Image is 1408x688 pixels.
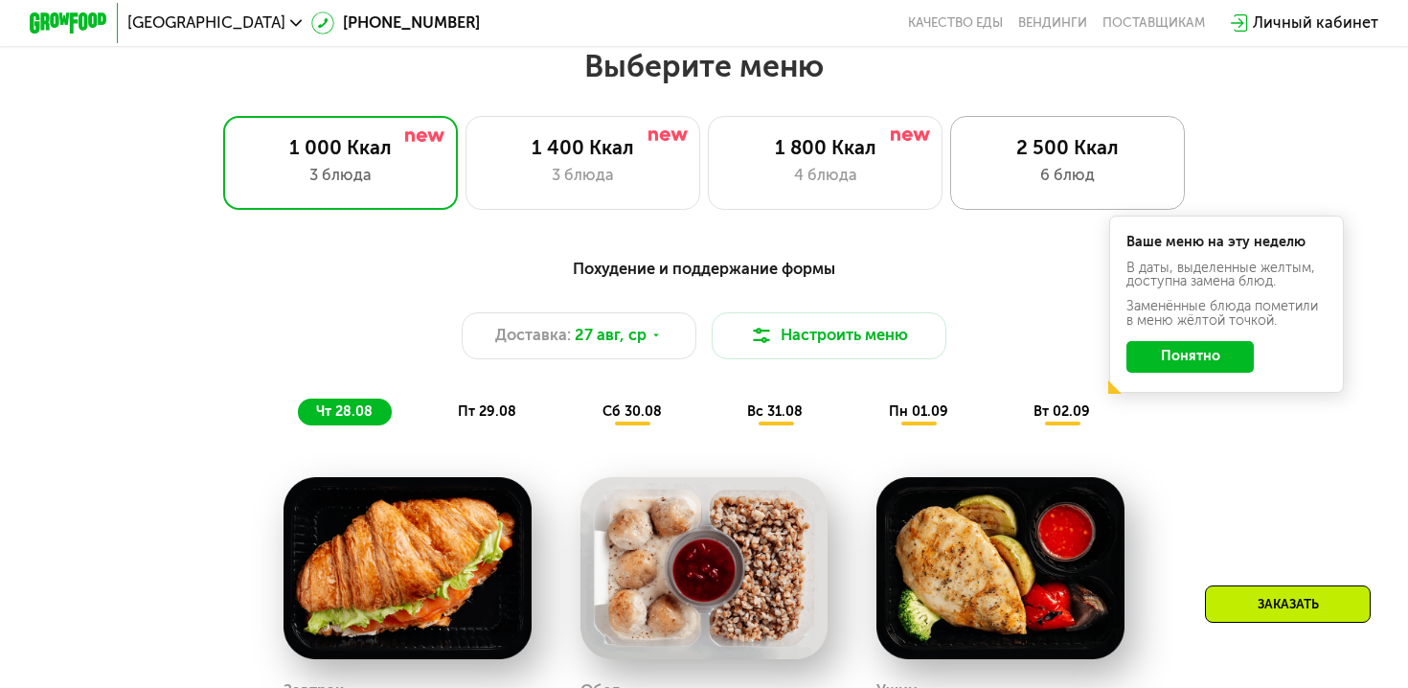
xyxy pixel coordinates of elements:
div: 2 500 Ккал [971,136,1165,160]
div: Личный кабинет [1253,11,1378,35]
span: вс 31.08 [747,403,803,420]
div: Заменённые блюда пометили в меню жёлтой точкой. [1126,300,1326,328]
span: пн 01.09 [889,403,948,420]
span: чт 28.08 [316,403,373,420]
button: Понятно [1126,341,1254,373]
span: сб 30.08 [602,403,662,420]
div: 3 блюда [243,164,437,188]
div: 1 800 Ккал [728,136,921,160]
div: 4 блюда [728,164,921,188]
div: 1 400 Ккал [486,136,679,160]
div: поставщикам [1102,15,1205,31]
h2: Выберите меню [62,47,1345,85]
span: 27 авг, ср [575,324,647,348]
div: Похудение и поддержание формы [125,257,1283,281]
span: [GEOGRAPHIC_DATA] [127,15,285,31]
a: Качество еды [908,15,1003,31]
div: В даты, выделенные желтым, доступна замена блюд. [1126,262,1326,289]
div: Заказать [1205,585,1371,623]
div: 3 блюда [486,164,679,188]
button: Настроить меню [712,312,946,359]
div: Ваше меню на эту неделю [1126,236,1326,249]
span: вт 02.09 [1033,403,1090,420]
span: пт 29.08 [458,403,516,420]
div: 1 000 Ккал [243,136,437,160]
a: Вендинги [1018,15,1087,31]
span: Доставка: [495,324,571,348]
div: 6 блюд [971,164,1165,188]
a: [PHONE_NUMBER] [311,11,480,35]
